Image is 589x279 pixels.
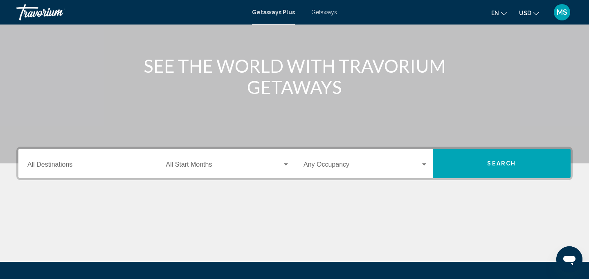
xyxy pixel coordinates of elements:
h1: SEE THE WORLD WITH TRAVORIUM GETAWAYS [141,55,448,98]
button: User Menu [551,4,573,21]
span: Search [487,161,516,167]
button: Search [433,149,571,178]
button: Change currency [519,7,539,19]
a: Getaways [311,9,337,16]
span: en [491,10,499,16]
iframe: Button to launch messaging window [556,246,582,272]
a: Travorium [16,4,244,20]
span: USD [519,10,531,16]
a: Getaways Plus [252,9,295,16]
span: MS [557,8,567,16]
div: Search widget [18,149,571,178]
button: Change language [491,7,507,19]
